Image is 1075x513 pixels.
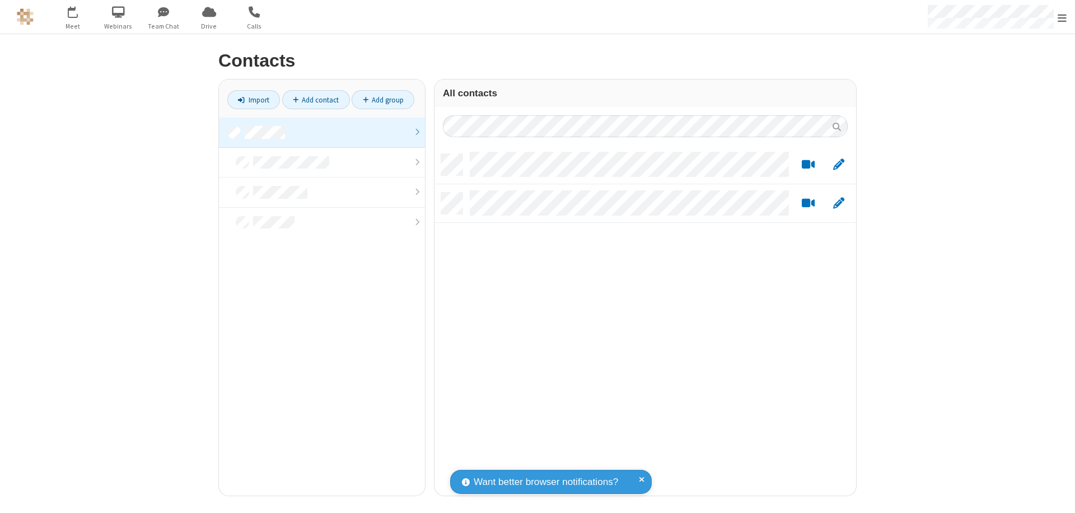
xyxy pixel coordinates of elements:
button: Start a video meeting [797,158,819,172]
h3: All contacts [443,88,848,99]
span: Webinars [97,21,139,31]
span: Drive [188,21,230,31]
a: Add contact [282,90,350,109]
span: Want better browser notifications? [474,475,618,489]
h2: Contacts [218,51,857,71]
button: Edit [828,158,849,172]
span: Meet [52,21,94,31]
button: Start a video meeting [797,197,819,211]
div: grid [434,146,856,496]
a: Add group [352,90,414,109]
img: QA Selenium DO NOT DELETE OR CHANGE [17,8,34,25]
span: Team Chat [143,21,185,31]
a: Import [227,90,280,109]
div: 3 [76,6,83,15]
span: Calls [233,21,275,31]
button: Edit [828,197,849,211]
